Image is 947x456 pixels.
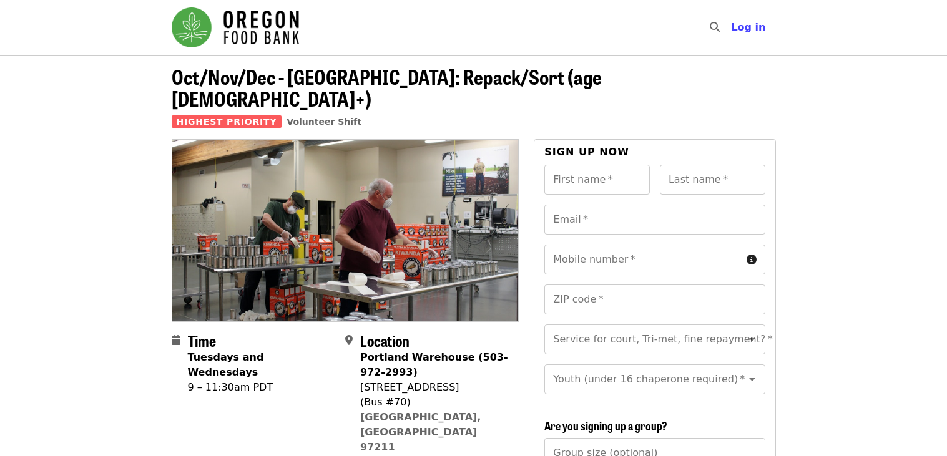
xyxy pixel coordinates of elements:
[544,417,667,434] span: Are you signing up a group?
[360,351,508,378] strong: Portland Warehouse (503-972-2993)
[188,380,335,395] div: 9 – 11:30am PDT
[345,334,353,346] i: map-marker-alt icon
[747,254,757,266] i: circle-info icon
[660,165,765,195] input: Last name
[544,165,650,195] input: First name
[188,351,264,378] strong: Tuesdays and Wednesdays
[727,12,737,42] input: Search
[360,380,509,395] div: [STREET_ADDRESS]
[544,146,629,158] span: Sign up now
[172,334,180,346] i: calendar icon
[544,284,765,314] input: ZIP code
[544,205,765,235] input: Email
[731,21,765,33] span: Log in
[743,331,761,348] button: Open
[360,411,481,453] a: [GEOGRAPHIC_DATA], [GEOGRAPHIC_DATA] 97211
[360,395,509,410] div: (Bus #70)
[172,7,299,47] img: Oregon Food Bank - Home
[710,21,720,33] i: search icon
[743,371,761,388] button: Open
[721,15,775,40] button: Log in
[172,115,282,128] span: Highest Priority
[172,62,602,113] span: Oct/Nov/Dec - [GEOGRAPHIC_DATA]: Repack/Sort (age [DEMOGRAPHIC_DATA]+)
[360,329,410,351] span: Location
[544,245,741,274] input: Mobile number
[287,117,361,127] a: Volunteer Shift
[172,140,519,321] img: Oct/Nov/Dec - Portland: Repack/Sort (age 16+) organized by Oregon Food Bank
[188,329,216,351] span: Time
